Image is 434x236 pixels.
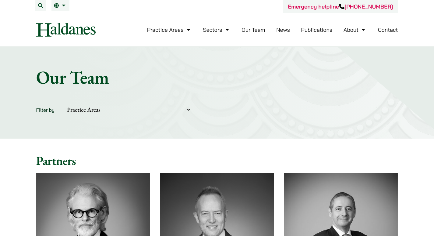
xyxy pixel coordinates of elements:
[378,26,398,33] a: Contact
[36,153,398,168] h2: Partners
[288,3,393,10] a: Emergency helpline[PHONE_NUMBER]
[203,26,230,33] a: Sectors
[36,66,398,88] h1: Our Team
[276,26,290,33] a: News
[301,26,333,33] a: Publications
[242,26,265,33] a: Our Team
[54,3,67,8] a: EN
[36,107,55,113] label: Filter by
[147,26,192,33] a: Practice Areas
[36,23,96,37] img: Logo of Haldanes
[344,26,367,33] a: About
